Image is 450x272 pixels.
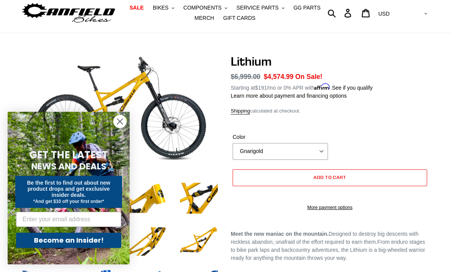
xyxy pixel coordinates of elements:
[27,180,111,198] span: Be the first to find out about new product drops and get exclusive insider deals.
[313,174,347,180] span: Add to cart
[264,73,294,80] span: $4,574.99
[21,1,116,25] img: Canfield Bikes
[231,107,429,115] div: calculated at checkout.
[180,3,231,13] button: COMPONENTS
[332,85,373,91] a: See if you qualify - Learn more about Affirm Financing (opens in modal)
[231,231,425,261] span: Designed to destroy big descents with reckless abandon, unafraid of the effort required to earn t...
[233,169,427,186] button: Add to cart
[126,178,167,219] img: Load image into Gallery viewer, Lithium
[178,178,220,219] img: Load image into Gallery viewer, Lithium
[191,13,218,23] a: MERCH
[219,13,259,23] a: GIFT CARDS
[231,239,425,261] span: From enduro stages to bike park laps and backcountry adventures, the Lithium is a big-wheeled war...
[31,160,106,172] span: NEWS AND DEALS
[33,199,104,204] span: *And get $10 off your first order*
[231,73,260,80] s: $6,999.00
[346,255,347,261] span: .
[233,204,427,211] a: More payment options
[113,115,127,128] button: Close dialog
[178,221,220,262] img: Load image into Gallery viewer, Lithium
[194,15,214,21] span: MERCH
[29,148,108,162] span: GET THE LATEST
[149,3,178,13] button: BIKES
[231,108,250,114] a: Shipping
[314,84,330,90] span: Affirm
[223,15,256,21] span: GIFT CARDS
[255,85,267,91] span: $191
[183,5,222,11] span: COMPONENTS
[231,93,347,99] a: Learn more about payment and financing options
[16,212,121,227] input: Enter your email address
[293,5,320,11] span: GG PARTS
[236,5,278,11] span: SERVICE PARTS
[233,133,328,141] label: Color
[289,3,324,13] a: GG PARTS
[231,54,429,69] h1: Lithium
[125,3,147,13] a: SALE
[129,5,143,11] span: SALE
[126,221,167,262] img: Load image into Gallery viewer, Lithium
[16,233,121,248] button: Become an Insider!
[153,5,169,11] span: BIKES
[231,231,329,237] b: Meet the new maniac on the mountain.
[295,72,322,82] span: On Sale!
[231,82,373,92] p: Starting at /mo or 0% APR with .
[233,3,288,13] button: SERVICE PARTS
